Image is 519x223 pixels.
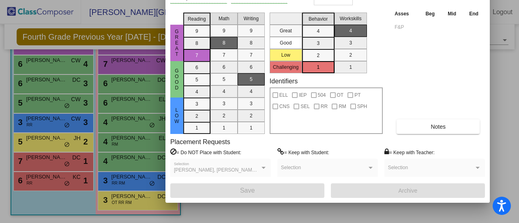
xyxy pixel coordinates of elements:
[170,183,324,198] button: Save
[419,9,441,18] th: Beg
[318,90,326,100] span: 504
[299,90,307,100] span: IEP
[337,90,344,100] span: OT
[240,187,255,194] span: Save
[279,90,288,100] span: ELL
[300,102,310,111] span: SEL
[354,90,360,100] span: PT
[277,148,329,156] label: = Keep with Student:
[173,68,180,91] span: Good
[170,138,230,146] label: Placement Requests
[279,102,290,111] span: CNS
[321,102,328,111] span: RR
[392,9,419,18] th: Asses
[170,148,241,156] label: = Do NOT Place with Student:
[339,102,346,111] span: RM
[441,9,463,18] th: Mid
[384,148,435,156] label: = Keep with Teacher:
[173,29,180,57] span: Great
[397,119,480,134] button: Notes
[399,187,418,194] span: Archive
[270,77,298,85] label: Identifiers
[395,21,417,33] input: assessment
[431,123,446,130] span: Notes
[357,102,367,111] span: SPH
[174,167,513,173] span: [PERSON_NAME], [PERSON_NAME], [PERSON_NAME], [PERSON_NAME], [PERSON_NAME], [PERSON_NAME], [PERSON...
[331,183,485,198] button: Archive
[463,9,485,18] th: End
[173,107,180,124] span: Low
